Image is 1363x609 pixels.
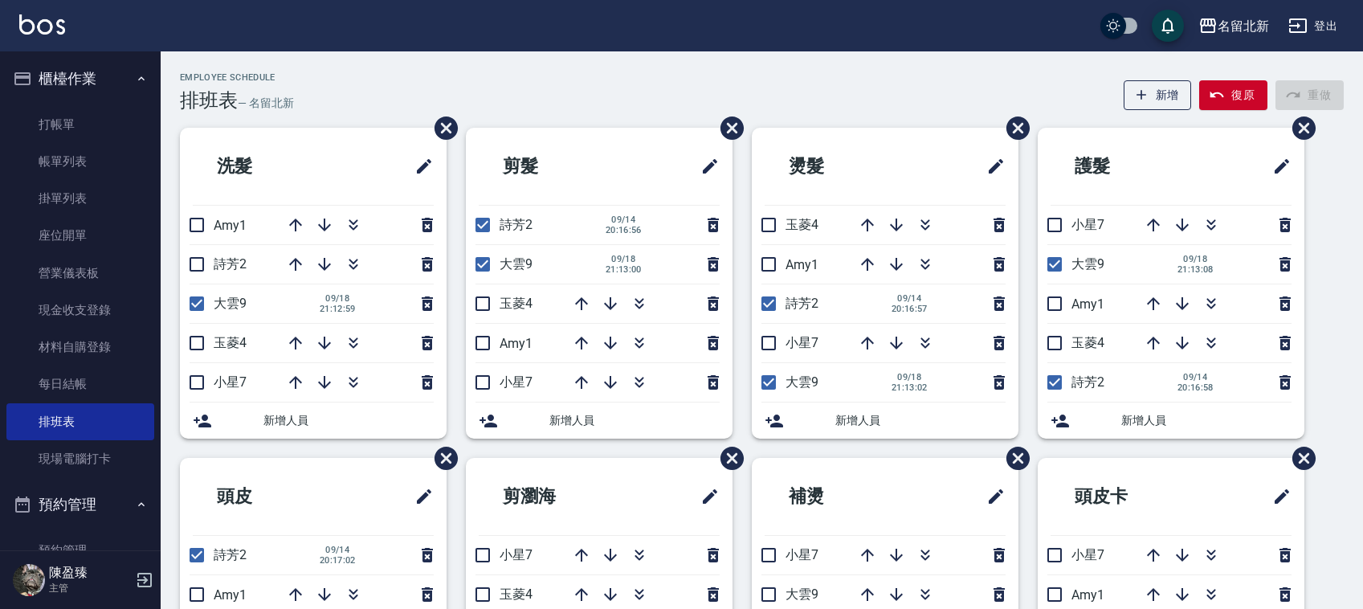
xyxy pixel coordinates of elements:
span: 新增人員 [549,412,720,429]
span: 21:12:59 [320,304,356,314]
span: 09/18 [1177,254,1214,264]
span: 09/18 [892,372,928,382]
h2: 剪瀏海 [479,468,635,525]
span: 大雲9 [1071,256,1104,272]
img: Person [13,564,45,596]
span: Amy1 [214,587,247,603]
span: 大雲9 [214,296,247,311]
span: 修改班表的標題 [405,477,434,516]
h2: 補燙 [765,468,912,525]
h2: 頭皮 [193,468,341,525]
span: 修改班表的標題 [405,147,434,186]
a: 帳單列表 [6,143,154,180]
span: 20:17:02 [320,555,356,566]
button: 新增 [1124,80,1192,110]
a: 預約管理 [6,532,154,569]
span: 詩芳2 [500,217,533,232]
span: 小星7 [1071,547,1104,562]
h2: 護髮 [1051,137,1198,195]
a: 營業儀表板 [6,255,154,292]
button: 櫃檯作業 [6,58,154,100]
span: 09/14 [320,545,356,555]
span: 刪除班表 [994,104,1032,152]
span: Amy1 [1071,296,1104,312]
h2: 燙髮 [765,137,912,195]
span: 刪除班表 [708,435,746,482]
span: 21:13:02 [892,382,928,393]
a: 每日結帳 [6,366,154,403]
a: 座位開單 [6,217,154,254]
span: Amy1 [500,336,533,351]
span: 大雲9 [786,587,818,602]
span: 修改班表的標題 [977,147,1006,186]
span: 玉菱4 [214,335,247,350]
span: 大雲9 [786,374,818,390]
span: 詩芳2 [214,256,247,272]
span: 09/14 [892,293,928,304]
span: 小星7 [786,335,818,350]
span: 刪除班表 [1280,104,1318,152]
span: 小星7 [214,374,247,390]
span: 小星7 [786,547,818,562]
span: 20:16:56 [606,225,642,235]
h2: 頭皮卡 [1051,468,1207,525]
button: 登出 [1282,11,1344,41]
span: 09/18 [320,293,356,304]
span: 刪除班表 [422,435,460,482]
span: Amy1 [1071,587,1104,603]
span: 詩芳2 [1071,374,1104,390]
span: 20:16:58 [1177,382,1214,393]
a: 排班表 [6,403,154,440]
span: 修改班表的標題 [1263,477,1292,516]
span: 刪除班表 [708,104,746,152]
img: Logo [19,14,65,35]
div: 名留北新 [1218,16,1269,36]
a: 現金收支登錄 [6,292,154,329]
span: Amy1 [214,218,247,233]
span: 新增人員 [835,412,1006,429]
button: 預約管理 [6,484,154,525]
h2: 洗髮 [193,137,341,195]
span: 玉菱4 [786,217,818,232]
button: 復原 [1199,80,1267,110]
span: 玉菱4 [500,296,533,311]
span: 20:16:57 [892,304,928,314]
h5: 陳盈臻 [49,565,131,581]
span: 修改班表的標題 [1263,147,1292,186]
span: 新增人員 [263,412,434,429]
span: 詩芳2 [214,547,247,562]
h6: — 名留北新 [238,95,294,112]
span: 詩芳2 [786,296,818,311]
span: 09/18 [606,254,642,264]
a: 掛單列表 [6,180,154,217]
h2: Employee Schedule [180,72,294,83]
span: 刪除班表 [994,435,1032,482]
span: 21:13:00 [606,264,642,275]
h2: 剪髮 [479,137,626,195]
span: 修改班表的標題 [691,477,720,516]
span: 修改班表的標題 [977,477,1006,516]
span: 小星7 [1071,217,1104,232]
span: 21:13:08 [1177,264,1214,275]
span: 09/14 [606,215,642,225]
a: 材料自購登錄 [6,329,154,366]
span: 刪除班表 [1280,435,1318,482]
span: 小星7 [500,547,533,562]
div: 新增人員 [180,403,447,439]
span: 刪除班表 [422,104,460,152]
span: 修改班表的標題 [691,147,720,186]
div: 新增人員 [1038,403,1304,439]
h3: 排班表 [180,89,238,112]
p: 主管 [49,581,131,595]
a: 現場電腦打卡 [6,440,154,477]
div: 新增人員 [752,403,1018,439]
button: 名留北新 [1192,10,1275,43]
div: 新增人員 [466,403,733,439]
span: 09/14 [1177,372,1214,382]
span: 玉菱4 [500,587,533,602]
span: 小星7 [500,374,533,390]
span: 大雲9 [500,256,533,272]
span: Amy1 [786,257,818,272]
button: save [1152,10,1184,42]
a: 打帳單 [6,106,154,143]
